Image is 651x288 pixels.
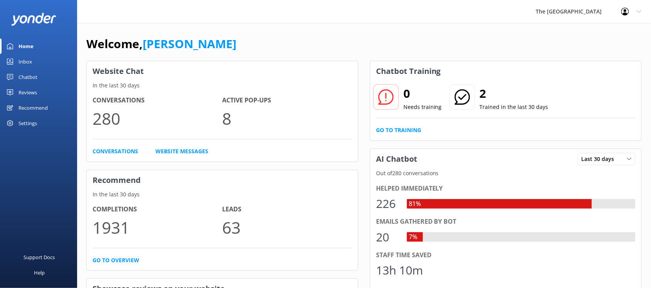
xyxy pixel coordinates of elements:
h4: Completions [93,204,223,214]
h4: Conversations [93,95,223,105]
div: Helped immediately [376,184,636,194]
h1: Welcome, [86,35,236,53]
a: [PERSON_NAME] [143,36,236,52]
h4: Leads [223,204,352,214]
div: 20 [376,228,399,246]
div: Home [19,39,34,54]
p: Trained in the last 30 days [480,103,548,111]
div: 226 [376,194,399,213]
div: Recommend [19,100,48,116]
div: 13h 10m [376,261,423,280]
a: Website Messages [155,147,208,156]
a: Conversations [93,147,138,156]
p: Needs training [403,103,442,111]
h2: 0 [403,84,442,103]
p: 63 [223,214,352,240]
h3: AI Chatbot [370,149,423,169]
div: Emails gathered by bot [376,217,636,227]
p: In the last 30 days [87,190,358,199]
div: Help [34,265,45,280]
div: Staff time saved [376,250,636,260]
div: Support Docs [24,249,55,265]
a: Go to Training [376,126,421,134]
div: 7% [407,232,419,242]
h4: Active Pop-ups [223,95,352,105]
h3: Chatbot Training [370,61,447,81]
img: yonder-white-logo.png [12,13,56,25]
p: Out of 280 conversations [370,169,641,177]
p: 8 [223,105,352,131]
div: 81% [407,199,423,209]
p: 280 [93,105,223,131]
div: Reviews [19,85,37,100]
div: Settings [19,116,37,131]
h3: Website Chat [87,61,358,81]
a: Go to overview [93,256,139,265]
p: 1931 [93,214,223,240]
h2: 2 [480,84,548,103]
span: Last 30 days [582,155,619,163]
p: In the last 30 days [87,81,358,90]
h3: Recommend [87,170,358,190]
div: Inbox [19,54,32,69]
div: Chatbot [19,69,37,85]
